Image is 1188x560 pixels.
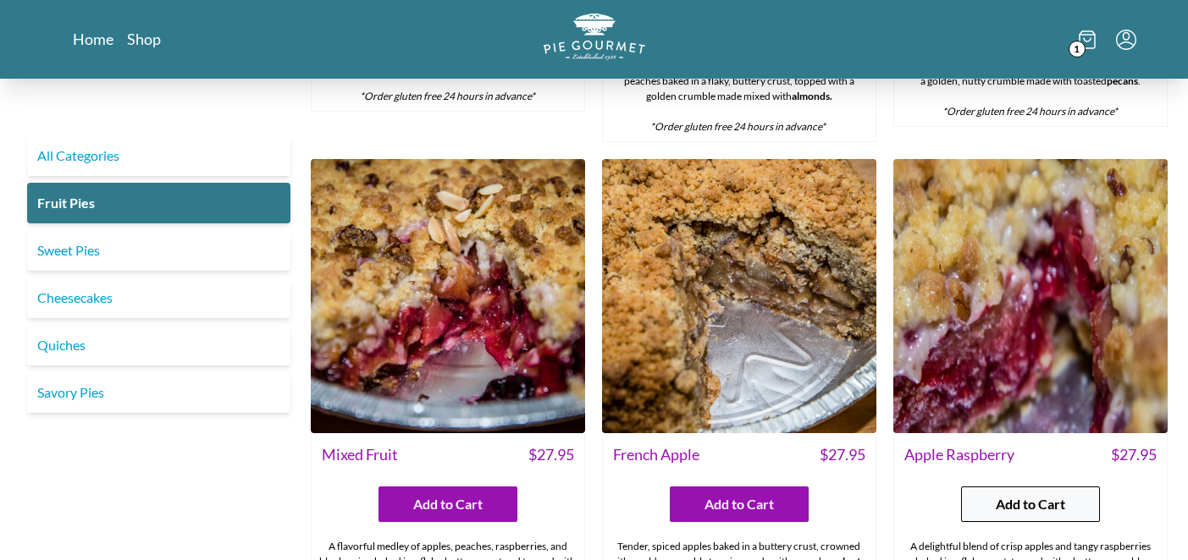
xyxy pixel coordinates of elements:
[27,183,290,223] a: Fruit Pies
[942,105,1118,118] em: *Order gluten free 24 hours in advance*
[1107,74,1138,87] strong: pecans
[413,494,483,514] span: Add to Cart
[544,14,645,65] a: Logo
[792,90,832,102] strong: almonds.
[613,443,699,466] span: French Apple
[904,443,1014,466] span: Apple Raspberry
[127,29,161,49] a: Shop
[996,494,1065,514] span: Add to Cart
[602,159,876,433] img: French Apple
[360,90,535,102] em: *Order gluten free 24 hours in advance*
[27,372,290,413] a: Savory Pies
[820,443,865,466] span: $ 27.95
[893,159,1168,433] img: Apple Raspberry
[650,120,826,133] em: *Order gluten free 24 hours in advance*
[322,443,398,466] span: Mixed Fruit
[1116,30,1136,50] button: Menu
[670,486,809,522] button: Add to Cart
[27,277,290,318] a: Cheesecakes
[603,36,876,141] div: A cozy blend of tender locally grown Pink [DEMOGRAPHIC_DATA] apples and juicy [US_STATE] peaches ...
[1111,443,1157,466] span: $ 27.95
[27,325,290,365] a: Quiches
[961,486,1100,522] button: Add to Cart
[27,230,290,271] a: Sweet Pies
[27,135,290,176] a: All Categories
[705,494,774,514] span: Add to Cart
[894,36,1167,126] div: A vibrant mix of sweet [US_STATE] peaches and tart raspberries, baked in a flaky, buttery crust a...
[544,14,645,60] img: logo
[528,443,574,466] span: $ 27.95
[379,486,517,522] button: Add to Cart
[1069,41,1086,58] span: 1
[73,29,113,49] a: Home
[311,159,585,433] img: Mixed Fruit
